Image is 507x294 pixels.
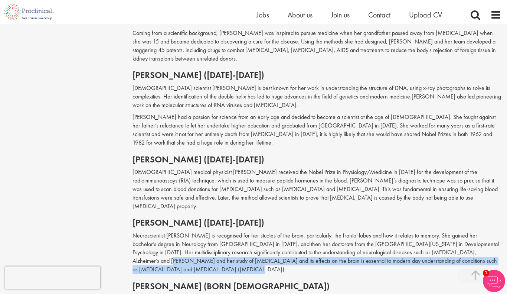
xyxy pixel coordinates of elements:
[5,266,100,289] iframe: reCAPTCHA
[256,10,269,20] a: Jobs
[133,281,502,291] h2: [PERSON_NAME] (born [DEMOGRAPHIC_DATA])
[409,10,442,20] a: Upload CV
[368,10,390,20] a: Contact
[133,155,502,164] h2: [PERSON_NAME] ([DATE]-[DATE])
[133,84,502,110] p: [DEMOGRAPHIC_DATA] scientist [PERSON_NAME] is best known for her work in understanding the struct...
[483,270,505,292] img: Chatbot
[331,10,350,20] a: Join us
[288,10,313,20] a: About us
[133,70,502,80] h2: [PERSON_NAME] ([DATE]-[DATE])
[133,168,502,210] p: [DEMOGRAPHIC_DATA] medical physicist [PERSON_NAME] received the Nobel Prize in Physiology/Medicin...
[133,218,502,227] h2: [PERSON_NAME] ([DATE]-[DATE])
[133,232,502,274] p: Neuroscientist [PERSON_NAME] is recognised for her studies of the brain, particularly, the fronta...
[133,29,502,63] p: Coming from a scientific background, [PERSON_NAME] was inspired to pursue medicine when her grand...
[483,270,489,276] span: 1
[133,93,501,109] span: [PERSON_NAME] also led pioneering work on the molecular structures of RNA viruses and [MEDICAL_DA...
[133,113,502,147] p: [PERSON_NAME] had a passion for science from an early age and decided to become a scientist at th...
